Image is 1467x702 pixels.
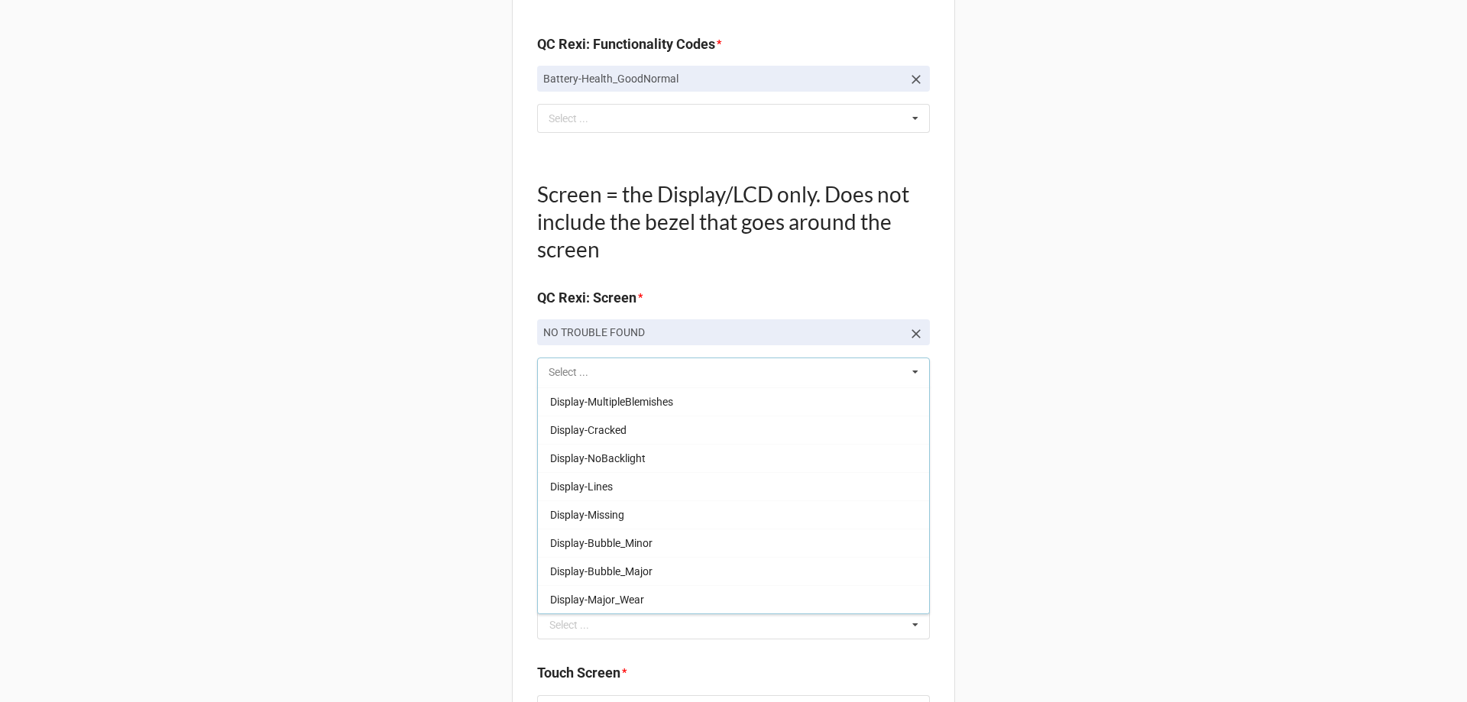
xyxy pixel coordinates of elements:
span: Display-Major_Wear [550,594,644,606]
div: Select ... [545,109,610,127]
div: Select ... [549,620,589,630]
label: QC Rexi: Functionality Codes [537,34,715,55]
h1: Screen = the Display/LCD only. Does not include the bezel that goes around the screen [537,180,930,263]
p: NO TROUBLE FOUND [543,325,902,340]
span: Display-NoBacklight [550,452,646,464]
p: Battery-Health_GoodNormal [543,71,902,86]
span: Display-Lines [550,480,613,493]
label: QC Rexi: Screen [537,287,636,309]
label: Touch Screen [537,662,620,684]
span: Display-Bubble_Major [550,565,653,577]
span: Display-Cracked [550,424,627,436]
span: Display-Bubble_Minor [550,537,653,549]
span: Display-Missing [550,509,624,521]
span: Display-MultipleBlemishes [550,396,673,408]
